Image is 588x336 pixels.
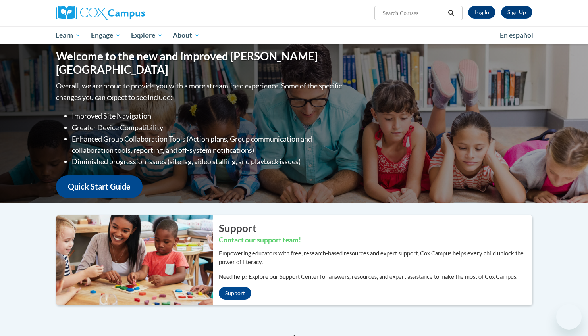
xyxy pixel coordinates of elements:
[219,221,532,235] h2: Support
[72,110,344,122] li: Improved Site Navigation
[56,31,81,40] span: Learn
[556,304,582,330] iframe: Button to launch messaging window
[173,31,200,40] span: About
[56,6,207,20] a: Cox Campus
[500,31,533,39] span: En español
[44,26,544,44] div: Main menu
[51,26,86,44] a: Learn
[468,6,495,19] a: Log In
[56,50,344,76] h1: Welcome to the new and improved [PERSON_NAME][GEOGRAPHIC_DATA]
[219,287,251,300] a: Support
[219,235,532,245] h3: Contact our support team!
[495,27,538,44] a: En español
[91,31,121,40] span: Engage
[50,215,213,305] img: ...
[72,122,344,133] li: Greater Device Compatibility
[445,8,457,18] button: Search
[126,26,168,44] a: Explore
[56,6,145,20] img: Cox Campus
[56,175,143,198] a: Quick Start Guide
[501,6,532,19] a: Register
[56,80,344,103] p: Overall, we are proud to provide you with a more streamlined experience. Some of the specific cha...
[86,26,126,44] a: Engage
[168,26,205,44] a: About
[219,249,532,267] p: Empowering educators with free, research-based resources and expert support, Cox Campus helps eve...
[72,156,344,167] li: Diminished progression issues (site lag, video stalling, and playback issues)
[131,31,163,40] span: Explore
[219,273,532,281] p: Need help? Explore our Support Center for answers, resources, and expert assistance to make the m...
[72,133,344,156] li: Enhanced Group Collaboration Tools (Action plans, Group communication and collaboration tools, re...
[382,8,445,18] input: Search Courses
